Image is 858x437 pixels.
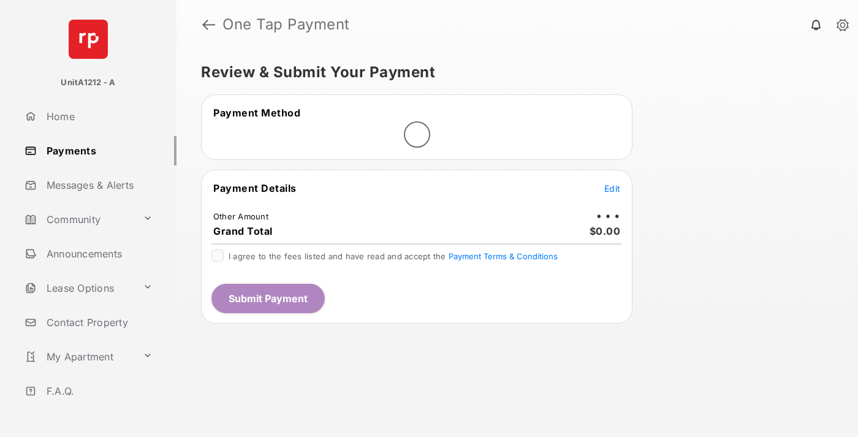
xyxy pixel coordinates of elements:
[20,308,177,337] a: Contact Property
[604,182,620,194] button: Edit
[213,182,297,194] span: Payment Details
[20,102,177,131] a: Home
[61,77,115,89] p: UnitA1212 - A
[211,284,325,313] button: Submit Payment
[213,211,269,222] td: Other Amount
[20,342,138,371] a: My Apartment
[222,17,350,32] strong: One Tap Payment
[20,136,177,165] a: Payments
[69,20,108,59] img: svg+xml;base64,PHN2ZyB4bWxucz0iaHR0cDovL3d3dy53My5vcmcvMjAwMC9zdmciIHdpZHRoPSI2NCIgaGVpZ2h0PSI2NC...
[20,376,177,406] a: F.A.Q.
[20,273,138,303] a: Lease Options
[604,183,620,194] span: Edit
[229,251,558,261] span: I agree to the fees listed and have read and accept the
[213,225,273,237] span: Grand Total
[201,65,824,80] h5: Review & Submit Your Payment
[20,205,138,234] a: Community
[20,239,177,268] a: Announcements
[20,170,177,200] a: Messages & Alerts
[590,225,621,237] span: $0.00
[213,107,300,119] span: Payment Method
[449,251,558,261] button: I agree to the fees listed and have read and accept the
